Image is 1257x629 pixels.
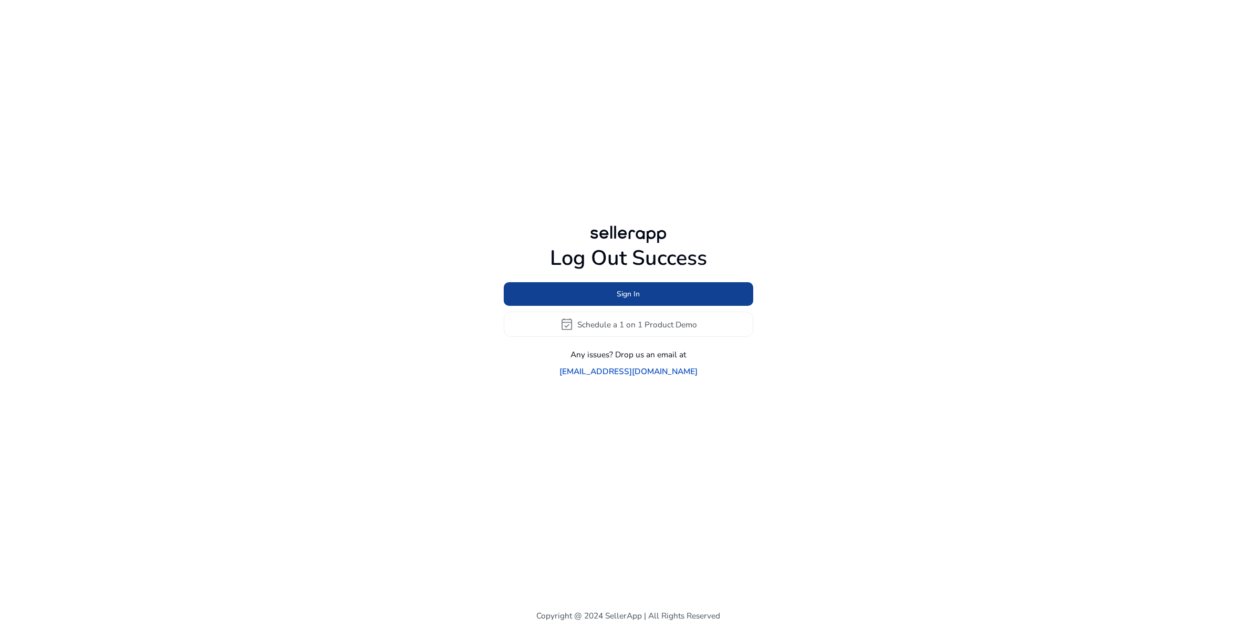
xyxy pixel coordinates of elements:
button: Sign In [504,282,753,306]
span: event_available [560,317,574,331]
button: event_availableSchedule a 1 on 1 Product Demo [504,312,753,337]
h1: Log Out Success [504,246,753,271]
p: Any issues? Drop us an email at [571,348,687,360]
span: Sign In [617,288,640,300]
a: [EMAIL_ADDRESS][DOMAIN_NAME] [559,365,698,377]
